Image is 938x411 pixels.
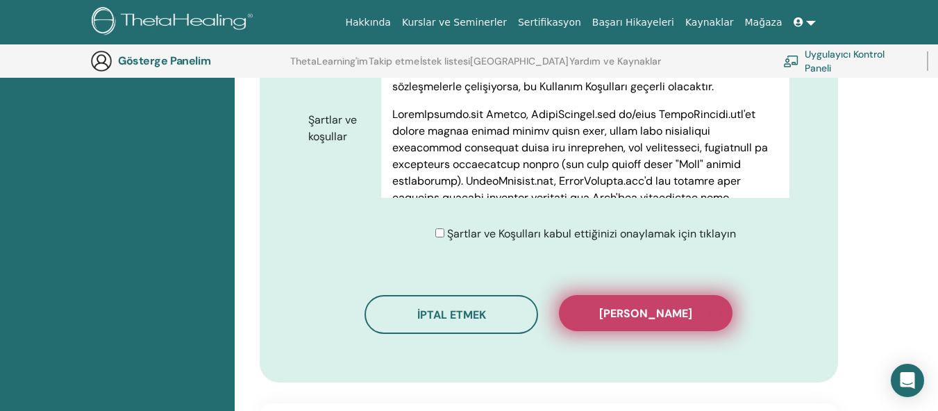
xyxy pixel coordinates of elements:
[470,56,569,78] a: [GEOGRAPHIC_DATA]
[891,364,924,397] div: Open Intercom Messenger
[369,56,419,78] a: Takip etme
[308,112,357,144] font: Şartlar ve koşullar
[340,10,396,35] a: Hakkında
[559,295,732,331] button: [PERSON_NAME]
[685,17,734,28] font: Kaynaklar
[783,46,910,76] a: Uygulayıcı Kontrol Paneli
[290,55,368,67] font: ThetaLearning'im
[744,17,782,28] font: Mağaza
[420,56,470,78] a: İstek listesi
[447,226,736,241] font: Şartlar ve Koşulları kabul ettiğinizi onaylamak için tıklayın
[592,17,674,28] font: Başarı Hikayeleri
[345,17,391,28] font: Hakkında
[587,10,680,35] a: Başarı Hikayeleri
[417,308,486,322] font: İptal etmek
[369,55,419,67] font: Takip etme
[739,10,787,35] a: Mağaza
[420,55,470,67] font: İstek listesi
[470,55,569,67] font: [GEOGRAPHIC_DATA]
[680,10,739,35] a: Kaynaklar
[599,306,692,321] font: [PERSON_NAME]
[90,50,112,72] img: generic-user-icon.jpg
[365,295,538,334] button: İptal etmek
[805,49,885,74] font: Uygulayıcı Kontrol Paneli
[402,17,507,28] font: Kurslar ve Seminerler
[290,56,368,78] a: ThetaLearning'im
[569,56,661,78] a: Yardım ve Kaynaklar
[569,55,661,67] font: Yardım ve Kaynaklar
[518,17,581,28] font: Sertifikasyon
[783,55,799,67] img: chalkboard-teacher.svg
[92,7,258,38] img: logo.png
[512,10,587,35] a: Sertifikasyon
[396,10,512,35] a: Kurslar ve Seminerler
[118,53,210,68] font: Gösterge Panelim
